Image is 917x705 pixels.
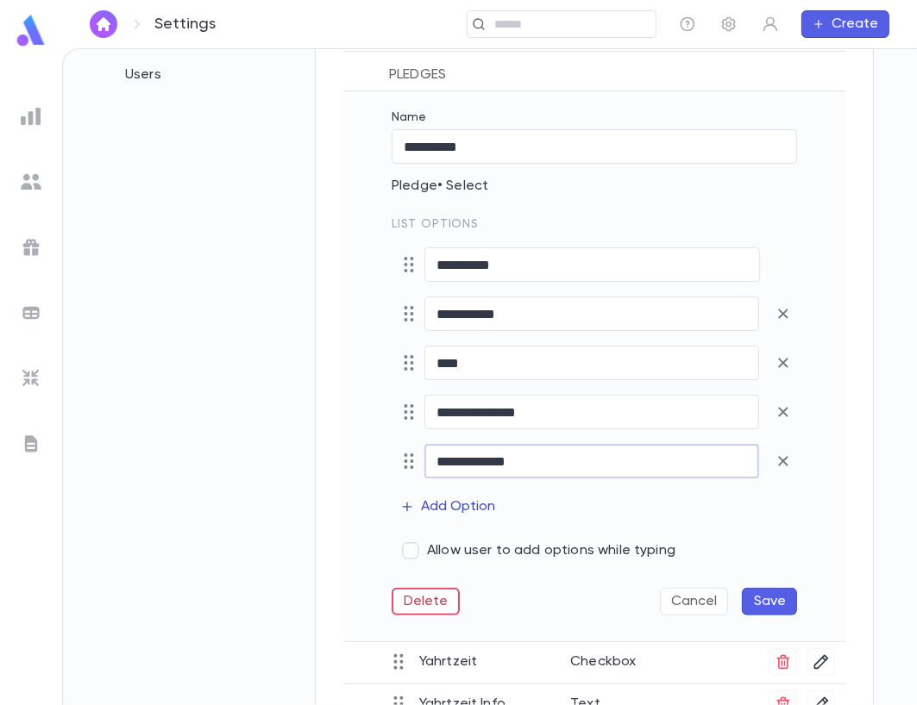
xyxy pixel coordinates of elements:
[392,110,427,124] label: Name
[154,15,216,34] p: Settings
[392,588,460,615] button: Delete
[570,648,759,671] p: Checkbox
[14,14,48,47] img: logo
[21,368,41,389] img: imports_grey.530a8a0e642e233f2baf0ef88e8c9fcb.svg
[419,648,570,671] p: Yahrtzeit
[392,178,797,195] p: Pledge • Select
[427,542,675,559] span: Allow user to add options while typing
[660,588,728,615] button: Cancel
[742,588,797,615] button: Save
[21,237,41,258] img: campaigns_grey.99e729a5f7ee94e3726e6486bddda8f1.svg
[21,106,41,127] img: reports_grey.c525e4749d1bce6a11f5fe2a8de1b229.svg
[392,218,479,230] span: List Options
[392,493,506,521] button: Add Option
[93,17,114,31] img: home_white.a664292cf8c1dea59945f0da9f25487c.svg
[21,172,41,192] img: students_grey.60c7aba0da46da39d6d829b817ac14fc.svg
[343,53,845,91] div: Pledge s
[21,303,41,323] img: batches_grey.339ca447c9d9533ef1741baa751efc33.svg
[104,56,273,94] div: Users
[801,10,889,38] button: Create
[21,434,41,454] img: letters_grey.7941b92b52307dd3b8a917253454ce1c.svg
